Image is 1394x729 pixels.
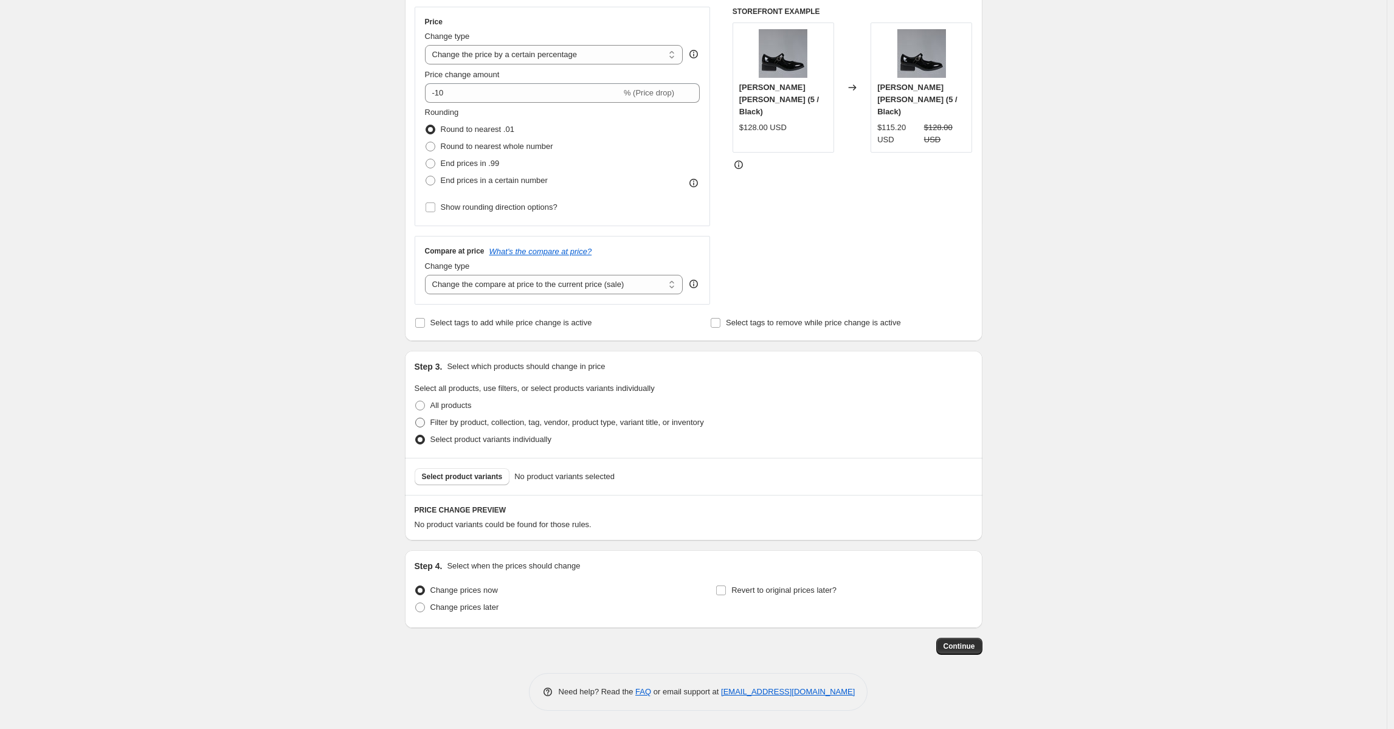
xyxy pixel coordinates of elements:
[415,520,592,529] span: No product variants could be found for those rules.
[425,32,470,41] span: Change type
[688,48,700,60] div: help
[430,603,499,612] span: Change prices later
[514,471,615,483] span: No product variants selected
[430,435,551,444] span: Select product variants individually
[635,687,651,696] a: FAQ
[726,318,901,327] span: Select tags to remove while price change is active
[733,7,973,16] h6: STOREFRONT EXAMPLE
[559,687,636,696] span: Need help? Read the
[425,246,485,256] h3: Compare at price
[897,29,946,78] img: UNIF_BLACK_DITTO_MARY_JANE_1_80x.jpg
[441,142,553,151] span: Round to nearest whole number
[430,418,704,427] span: Filter by product, collection, tag, vendor, product type, variant title, or inventory
[415,384,655,393] span: Select all products, use filters, or select products variants individually
[425,261,470,271] span: Change type
[936,638,982,655] button: Continue
[415,560,443,572] h2: Step 4.
[425,83,621,103] input: -15
[731,586,837,595] span: Revert to original prices later?
[489,247,592,256] button: What's the compare at price?
[430,318,592,327] span: Select tags to add while price change is active
[924,123,953,144] span: $128.00 USD
[624,88,674,97] span: % (Price drop)
[430,586,498,595] span: Change prices now
[415,505,973,515] h6: PRICE CHANGE PREVIEW
[415,361,443,373] h2: Step 3.
[430,401,472,410] span: All products
[447,361,605,373] p: Select which products should change in price
[425,17,443,27] h3: Price
[688,278,700,290] div: help
[739,83,819,116] span: [PERSON_NAME] [PERSON_NAME] (5 / Black)
[944,641,975,651] span: Continue
[441,125,514,134] span: Round to nearest .01
[425,108,459,117] span: Rounding
[651,687,721,696] span: or email support at
[415,468,510,485] button: Select product variants
[422,472,503,482] span: Select product variants
[447,560,580,572] p: Select when the prices should change
[721,687,855,696] a: [EMAIL_ADDRESS][DOMAIN_NAME]
[425,70,500,79] span: Price change amount
[739,123,787,132] span: $128.00 USD
[441,159,500,168] span: End prices in .99
[759,29,807,78] img: UNIF_BLACK_DITTO_MARY_JANE_1_80x.jpg
[877,123,906,144] span: $115.20 USD
[441,202,557,212] span: Show rounding direction options?
[441,176,548,185] span: End prices in a certain number
[877,83,957,116] span: [PERSON_NAME] [PERSON_NAME] (5 / Black)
